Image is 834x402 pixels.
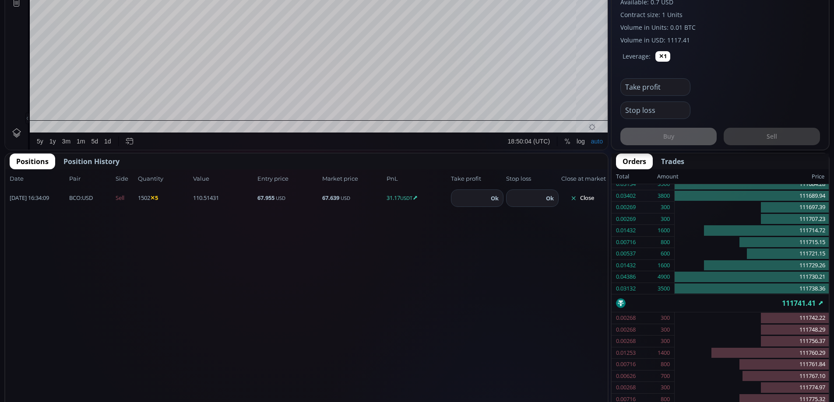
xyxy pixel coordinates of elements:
[616,171,657,182] div: Total
[51,31,72,38] div: 10.382K
[675,324,829,336] div: 111748.29
[276,195,285,201] small: USD
[176,21,203,28] div: 111478.00
[543,193,556,203] button: Ok
[69,194,81,202] b: BCO
[616,225,636,236] div: 0.01432
[616,359,636,370] div: 0.00716
[63,156,120,167] span: Position History
[211,21,237,28] div: 111741.41
[616,271,636,283] div: 0.04386
[387,194,448,203] span: 31.17
[675,202,829,213] div: 111697.39
[661,213,670,225] div: 300
[661,371,670,382] div: 700
[257,194,274,202] b: 67.955
[616,324,636,336] div: 0.00268
[658,190,670,202] div: 3800
[400,195,412,201] small: USDT
[675,213,829,225] div: 111707.23
[28,31,47,38] div: Volume
[675,237,829,248] div: 111715.15
[571,384,580,391] div: log
[616,190,636,202] div: 0.03402
[675,271,829,283] div: 111730.21
[661,359,670,370] div: 800
[675,178,829,190] div: 111684.28
[675,371,829,382] div: 111767.10
[675,225,829,237] div: 111714.72
[623,52,651,61] label: Leverage:
[616,382,636,393] div: 0.00268
[109,21,136,28] div: 112650.99
[69,194,93,203] span: :USD
[138,175,190,183] span: Quantity
[44,384,51,391] div: 1y
[620,10,820,19] label: Contract size: 1 Units
[661,237,670,248] div: 800
[10,175,67,183] span: Date
[86,384,93,391] div: 5d
[556,379,568,395] div: Toggle Percentage
[451,175,503,183] span: Take profit
[658,225,670,236] div: 1600
[116,194,135,203] span: Sell
[71,384,80,391] div: 1m
[322,175,384,183] span: Market price
[661,312,670,324] div: 300
[661,156,684,167] span: Trades
[561,175,603,183] span: Close at market
[620,23,820,32] label: Volume in Units: 0.01 BTC
[163,5,190,12] div: Indicators
[675,283,829,294] div: 111738.36
[500,379,548,395] button: 18:50:04 (UTC)
[150,194,158,202] b: ✕5
[616,248,636,259] div: 0.00537
[655,51,670,62] button: ✕1
[341,195,350,201] small: USD
[57,154,126,169] button: Position History
[89,20,97,28] div: Market open
[658,271,670,283] div: 4900
[69,175,113,183] span: Pair
[561,191,603,205] button: Close
[206,21,211,28] div: C
[193,194,255,203] span: 110.51431
[117,379,131,395] div: Go to
[42,20,56,28] div: 1D
[616,371,636,382] div: 0.00626
[583,379,601,395] div: Toggle Auto Scale
[387,175,448,183] span: PnL
[8,117,15,125] div: 
[616,260,636,271] div: 0.01432
[20,358,24,370] div: Hide Drawings Toolbar
[675,312,829,324] div: 111742.22
[675,336,829,347] div: 111756.37
[657,171,679,182] div: Amount
[322,194,339,202] b: 67.639
[661,202,670,213] div: 300
[661,336,670,347] div: 300
[658,347,670,359] div: 1400
[661,248,670,259] div: 600
[616,336,636,347] div: 0.00268
[616,237,636,248] div: 0.00716
[503,384,545,391] span: 18:50:04 (UTC)
[10,194,67,203] span: [DATE] 16:34:09
[10,154,55,169] button: Positions
[568,379,583,395] div: Toggle Log Scale
[506,175,559,183] span: Stop loss
[616,312,636,324] div: 0.00268
[675,347,829,359] div: 111760.29
[675,260,829,272] div: 111729.26
[116,175,135,183] span: Side
[675,190,829,202] div: 111689.94
[138,194,190,203] span: 1502
[612,294,829,312] div: 111741.41
[240,21,285,28] div: −909.58 (−0.81%)
[616,347,636,359] div: 0.01253
[675,248,829,260] div: 111721.15
[143,21,170,28] div: 113290.50
[488,193,501,203] button: Ok
[616,202,636,213] div: 0.00269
